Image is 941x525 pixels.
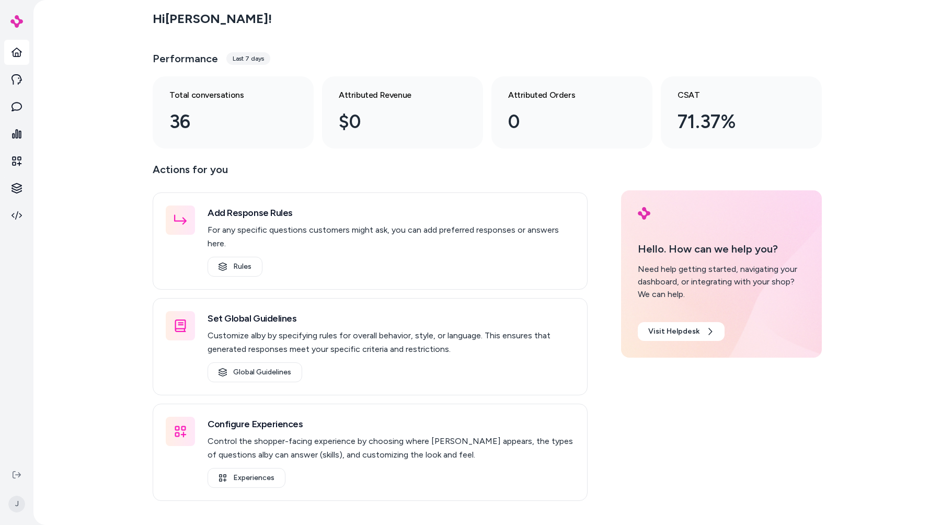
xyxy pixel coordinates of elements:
img: alby Logo [638,207,650,220]
h3: Add Response Rules [208,206,575,220]
div: 36 [169,108,280,136]
h3: Set Global Guidelines [208,311,575,326]
p: Hello. How can we help you? [638,241,805,257]
p: Actions for you [153,161,588,186]
h3: Total conversations [169,89,280,101]
div: Last 7 days [226,52,270,65]
p: Customize alby by specifying rules for overall behavior, style, or language. This ensures that ge... [208,329,575,356]
h3: Performance [153,51,218,66]
a: Total conversations 36 [153,76,314,149]
a: Attributed Orders 0 [491,76,652,149]
img: alby Logo [10,15,23,28]
h3: Attributed Orders [508,89,619,101]
a: Global Guidelines [208,362,302,382]
h2: Hi [PERSON_NAME] ! [153,11,272,27]
a: Rules [208,257,262,277]
div: 0 [508,108,619,136]
h3: CSAT [678,89,788,101]
span: J [8,496,25,512]
div: Need help getting started, navigating your dashboard, or integrating with your shop? We can help. [638,263,805,301]
p: Control the shopper-facing experience by choosing where [PERSON_NAME] appears, the types of quest... [208,435,575,462]
a: CSAT 71.37% [661,76,822,149]
div: $0 [339,108,450,136]
h3: Configure Experiences [208,417,575,431]
button: J [6,487,27,521]
p: For any specific questions customers might ask, you can add preferred responses or answers here. [208,223,575,250]
h3: Attributed Revenue [339,89,450,101]
a: Attributed Revenue $0 [322,76,483,149]
a: Experiences [208,468,285,488]
a: Visit Helpdesk [638,322,725,341]
div: 71.37% [678,108,788,136]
